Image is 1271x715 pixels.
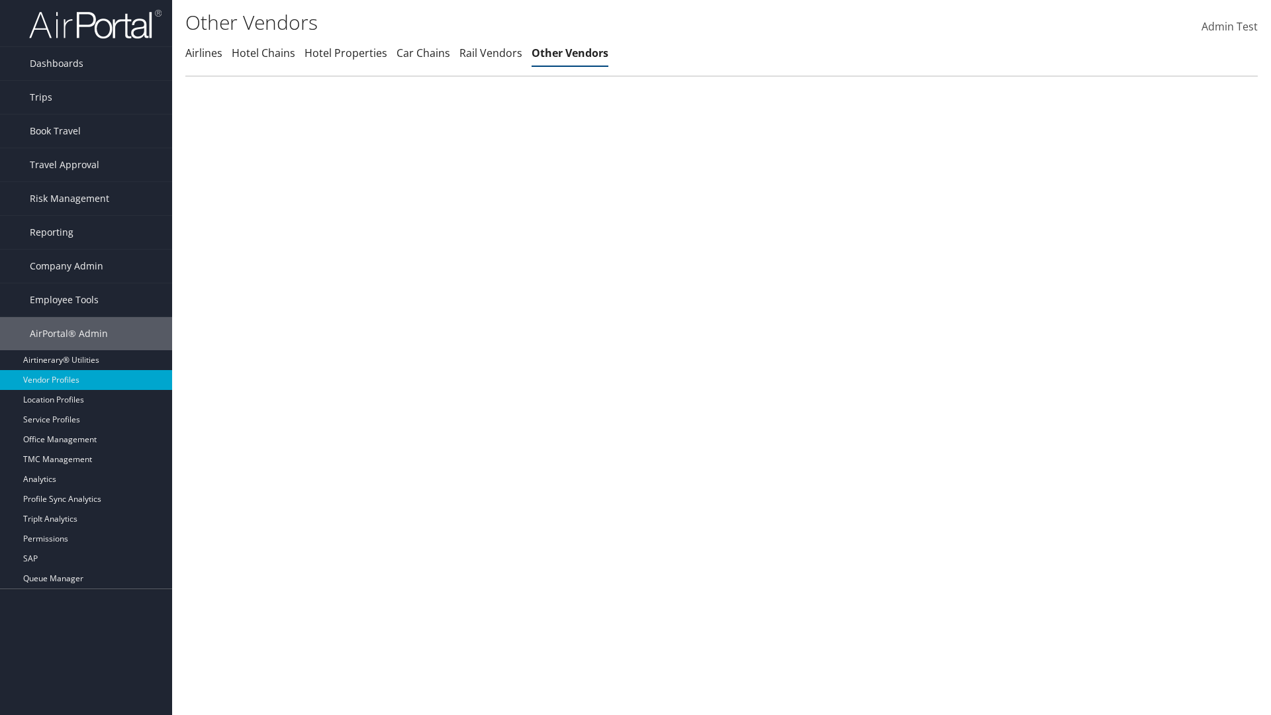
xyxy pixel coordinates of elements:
span: Reporting [30,216,73,249]
a: Hotel Chains [232,46,295,60]
a: Airlines [185,46,222,60]
a: Car Chains [397,46,450,60]
a: Other Vendors [532,46,608,60]
a: Admin Test [1201,7,1258,48]
span: Risk Management [30,182,109,215]
a: Hotel Properties [305,46,387,60]
span: Employee Tools [30,283,99,316]
span: Company Admin [30,250,103,283]
span: Trips [30,81,52,114]
span: Book Travel [30,115,81,148]
a: Rail Vendors [459,46,522,60]
h1: Other Vendors [185,9,900,36]
img: airportal-logo.png [29,9,162,40]
span: AirPortal® Admin [30,317,108,350]
span: Travel Approval [30,148,99,181]
span: Dashboards [30,47,83,80]
span: Admin Test [1201,19,1258,34]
